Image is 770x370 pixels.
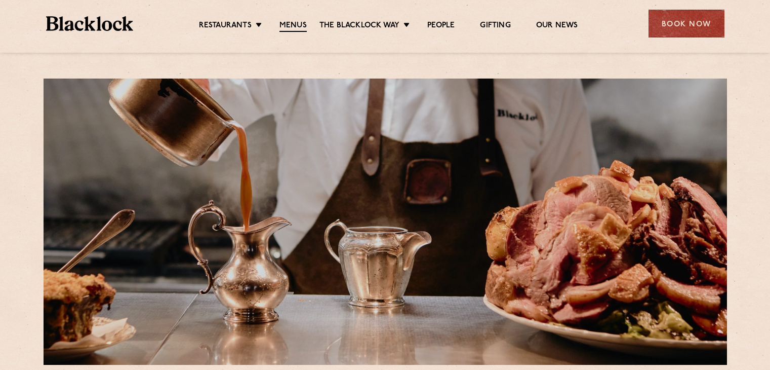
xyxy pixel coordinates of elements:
img: BL_Textured_Logo-footer-cropped.svg [46,16,134,31]
a: Restaurants [199,21,252,31]
div: Book Now [649,10,724,38]
a: The Blacklock Way [319,21,399,31]
a: Menus [279,21,307,32]
a: Gifting [480,21,510,31]
a: People [427,21,455,31]
a: Our News [536,21,578,31]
